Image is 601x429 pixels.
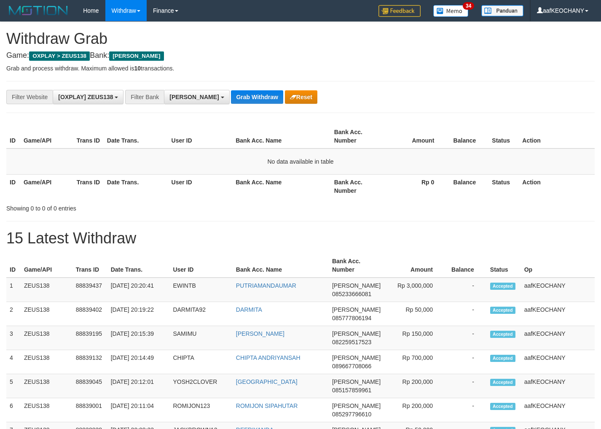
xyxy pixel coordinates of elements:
[463,2,474,10] span: 34
[233,254,329,278] th: Bank Acc. Name
[6,302,21,326] td: 2
[384,350,445,374] td: Rp 700,000
[447,124,488,148] th: Balance
[6,201,244,213] div: Showing 0 to 0 of 0 entries
[332,354,381,361] span: [PERSON_NAME]
[168,174,233,198] th: User ID
[164,90,229,104] button: [PERSON_NAME]
[384,254,445,278] th: Amount
[72,398,107,422] td: 88839001
[6,148,595,175] td: No data available in table
[134,65,141,72] strong: 10
[445,398,487,422] td: -
[169,398,232,422] td: ROMIJON123
[169,326,232,350] td: SAMIMU
[236,282,296,289] a: PUTRIAMANDAUMAR
[384,326,445,350] td: Rp 150,000
[21,350,72,374] td: ZEUS138
[521,302,595,326] td: aafKEOCHANY
[6,90,53,104] div: Filter Website
[58,94,113,100] span: [OXPLAY] ZEUS138
[21,326,72,350] td: ZEUS138
[169,350,232,374] td: CHIPTA
[104,174,168,198] th: Date Trans.
[521,374,595,398] td: aafKEOCHANY
[6,174,20,198] th: ID
[384,302,445,326] td: Rp 50,000
[21,302,72,326] td: ZEUS138
[445,350,487,374] td: -
[20,174,73,198] th: Game/API
[72,302,107,326] td: 88839402
[6,30,595,47] h1: Withdraw Grab
[521,326,595,350] td: aafKEOCHANY
[73,174,104,198] th: Trans ID
[169,302,232,326] td: DARMITA92
[72,374,107,398] td: 88839045
[332,291,371,297] span: Copy 085233666081 to clipboard
[378,5,421,17] img: Feedback.jpg
[21,254,72,278] th: Game/API
[384,124,447,148] th: Amount
[433,5,469,17] img: Button%20Memo.svg
[6,124,20,148] th: ID
[125,90,164,104] div: Filter Bank
[232,174,330,198] th: Bank Acc. Name
[107,326,170,350] td: [DATE] 20:15:39
[490,355,515,362] span: Accepted
[488,174,519,198] th: Status
[109,51,164,61] span: [PERSON_NAME]
[104,124,168,148] th: Date Trans.
[481,5,523,16] img: panduan.png
[521,398,595,422] td: aafKEOCHANY
[445,326,487,350] td: -
[21,278,72,302] td: ZEUS138
[6,398,21,422] td: 6
[6,374,21,398] td: 5
[332,402,381,409] span: [PERSON_NAME]
[519,174,595,198] th: Action
[72,350,107,374] td: 88839132
[332,339,371,345] span: Copy 082259517523 to clipboard
[236,330,284,337] a: [PERSON_NAME]
[6,278,21,302] td: 1
[107,254,170,278] th: Date Trans.
[384,398,445,422] td: Rp 200,000
[107,350,170,374] td: [DATE] 20:14:49
[332,330,381,337] span: [PERSON_NAME]
[6,350,21,374] td: 4
[107,302,170,326] td: [DATE] 20:19:22
[521,254,595,278] th: Op
[332,387,371,394] span: Copy 085157859961 to clipboard
[6,326,21,350] td: 3
[332,315,371,321] span: Copy 085777806194 to clipboard
[332,378,381,385] span: [PERSON_NAME]
[519,124,595,148] th: Action
[445,374,487,398] td: -
[6,254,21,278] th: ID
[384,174,447,198] th: Rp 0
[169,278,232,302] td: EWINTB
[169,254,232,278] th: User ID
[169,374,232,398] td: YOSH2CLOVER
[445,278,487,302] td: -
[169,94,219,100] span: [PERSON_NAME]
[332,282,381,289] span: [PERSON_NAME]
[285,90,317,104] button: Reset
[332,363,371,370] span: Copy 089667708066 to clipboard
[53,90,123,104] button: [OXPLAY] ZEUS138
[384,374,445,398] td: Rp 200,000
[490,403,515,410] span: Accepted
[168,124,233,148] th: User ID
[445,254,487,278] th: Balance
[490,379,515,386] span: Accepted
[107,398,170,422] td: [DATE] 20:11:04
[487,254,521,278] th: Status
[6,64,595,73] p: Grab and process withdraw. Maximum allowed is transactions.
[21,398,72,422] td: ZEUS138
[236,402,298,409] a: ROMIJON SIPAHUTAR
[6,230,595,247] h1: 15 Latest Withdraw
[490,331,515,338] span: Accepted
[331,174,384,198] th: Bank Acc. Number
[72,278,107,302] td: 88839437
